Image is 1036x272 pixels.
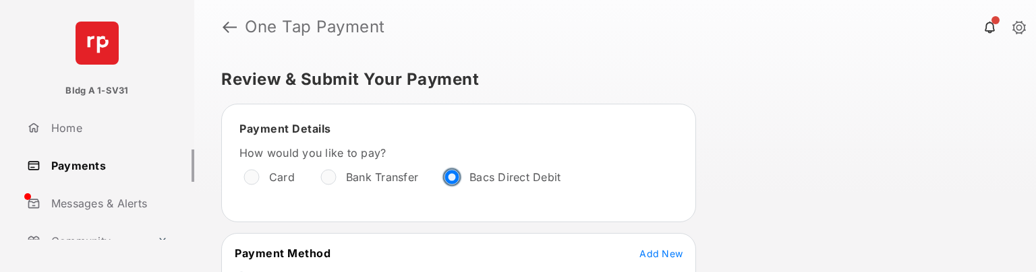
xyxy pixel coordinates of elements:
img: svg+xml;base64,PHN2ZyB4bWxucz0iaHR0cDovL3d3dy53My5vcmcvMjAwMC9zdmciIHdpZHRoPSI2NCIgaGVpZ2h0PSI2NC... [76,22,119,65]
label: Bacs Direct Debit [469,170,560,184]
label: How would you like to pay? [239,146,644,160]
strong: One Tap Payment [245,19,385,35]
span: Add New [639,248,683,259]
span: Payment Details [239,122,331,135]
span: Payment Method [235,246,330,260]
a: Home [22,112,194,144]
p: Bldg A 1-SV31 [65,84,128,98]
h5: Review & Submit Your Payment [221,71,998,88]
button: Add New [639,246,683,260]
label: Card [269,170,295,184]
label: Bank Transfer [346,170,418,184]
a: Community [22,225,152,257]
a: Messages & Alerts [22,187,194,219]
a: Payments [22,149,194,182]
